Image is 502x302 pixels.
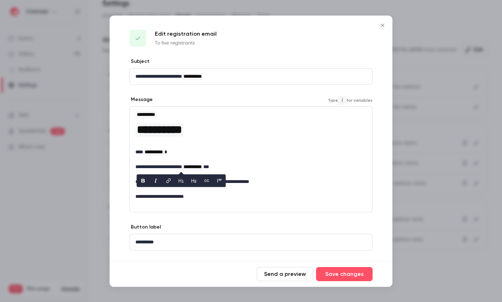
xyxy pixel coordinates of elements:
[375,18,390,32] button: Close
[130,107,372,205] div: editor
[338,96,346,105] code: {
[129,96,153,103] label: Message
[155,30,217,38] p: Edit registration email
[130,69,372,84] div: editor
[129,58,150,65] label: Subject
[150,175,162,186] button: italic
[155,40,217,47] p: To live registrants
[163,175,174,186] button: link
[257,267,313,281] button: Send a preview
[214,175,225,186] button: blockquote
[316,267,373,281] button: Save changes
[328,96,373,105] span: Type for variables
[129,224,161,231] label: Button label
[130,234,372,250] div: editor
[138,175,149,186] button: bold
